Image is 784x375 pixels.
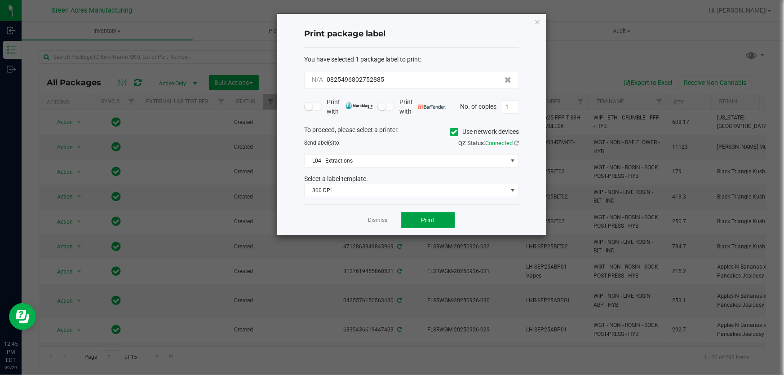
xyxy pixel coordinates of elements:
a: Dismiss [368,216,388,224]
span: label(s) [316,140,334,146]
span: 0825496802752885 [327,76,384,83]
span: Print [421,216,435,224]
button: Print [401,212,455,228]
img: bartender.png [418,105,446,109]
iframe: Resource center [9,303,36,330]
span: Print with [327,97,373,116]
div: : [304,55,519,64]
div: Select a label template. [297,174,526,184]
div: To proceed, please select a printer. [297,125,526,139]
span: 300 DPI [305,184,507,197]
span: Send to: [304,140,341,146]
span: No. of copies [460,102,496,110]
span: N/A [312,76,323,83]
img: mark_magic_cybra.png [345,102,373,109]
label: Use network devices [450,127,519,137]
span: You have selected 1 package label to print [304,56,420,63]
span: L04 - Extractions [305,154,507,167]
span: QZ Status: [458,140,519,146]
h4: Print package label [304,28,519,40]
span: Connected [485,140,513,146]
span: Print with [399,97,446,116]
